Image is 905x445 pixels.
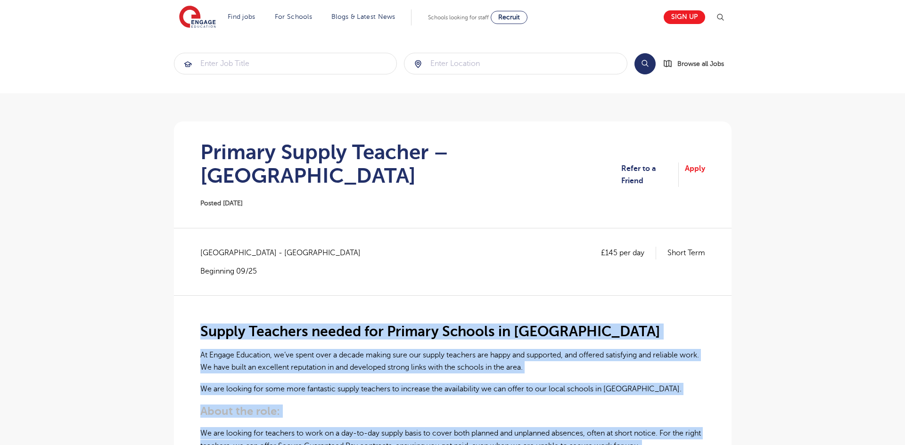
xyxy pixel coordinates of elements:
span: Browse all Jobs [677,58,724,69]
input: Submit [404,53,627,74]
a: Blogs & Latest News [331,13,395,20]
h3: About the role: [200,405,705,418]
a: For Schools [275,13,312,20]
h2: Supply Teachers needed for Primary Schools in [GEOGRAPHIC_DATA] [200,324,705,340]
a: Find jobs [228,13,255,20]
a: Browse all Jobs [663,58,732,69]
a: Sign up [664,10,705,24]
span: [GEOGRAPHIC_DATA] - [GEOGRAPHIC_DATA] [200,247,370,259]
button: Search [634,53,656,74]
input: Submit [174,53,397,74]
p: We are looking for some more fantastic supply teachers to increase the availability we can offer ... [200,383,705,395]
p: At Engage Education, we’ve spent over a decade making sure our supply teachers are happy and supp... [200,349,705,374]
p: Beginning 09/25 [200,266,370,276]
a: Refer to a Friend [621,162,679,187]
img: Engage Education [179,6,216,29]
span: Posted [DATE] [200,200,243,207]
h1: Primary Supply Teacher – [GEOGRAPHIC_DATA] [200,140,621,187]
span: Recruit [498,14,520,21]
p: Short Term [667,247,705,259]
a: Recruit [491,11,527,24]
span: Schools looking for staff [428,14,489,21]
p: £145 per day [601,247,656,259]
a: Apply [685,162,705,187]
